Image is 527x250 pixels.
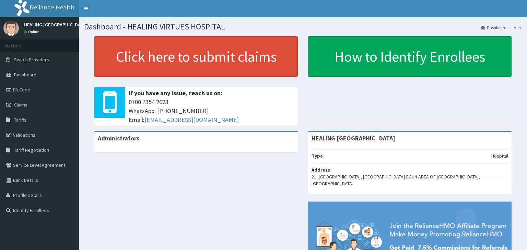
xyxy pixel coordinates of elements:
span: Switch Providers [14,57,49,63]
b: Address [312,167,330,173]
b: Administrators [98,134,139,142]
a: Click here to submit claims [94,36,298,77]
b: If you have any issue, reach us on: [129,89,222,97]
a: Dashboard [481,25,506,30]
span: Dashboard [14,72,36,78]
img: User Image [3,21,19,36]
p: HEALING [GEOGRAPHIC_DATA] [24,22,87,27]
a: How to Identify Enrollees [308,36,512,77]
li: Here [507,25,522,30]
strong: HEALING [GEOGRAPHIC_DATA] [312,134,395,142]
p: Hospital [491,152,508,159]
h1: Dashboard - HEALING VIRTUES HOSPITAL [84,22,522,31]
a: [EMAIL_ADDRESS][DOMAIN_NAME] [144,116,239,124]
b: Type [312,153,323,159]
span: Tariff Negotiation [14,147,49,153]
p: 21, [GEOGRAPHIC_DATA], [GEOGRAPHIC_DATA]-EGUN AREA OF [GEOGRAPHIC_DATA], [GEOGRAPHIC_DATA] [312,173,508,187]
span: Claims [14,102,27,108]
span: Tariffs [14,117,26,123]
span: 0700 7354 2623 WhatsApp: [PHONE_NUMBER] Email: [129,98,294,124]
a: Online [24,29,40,34]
